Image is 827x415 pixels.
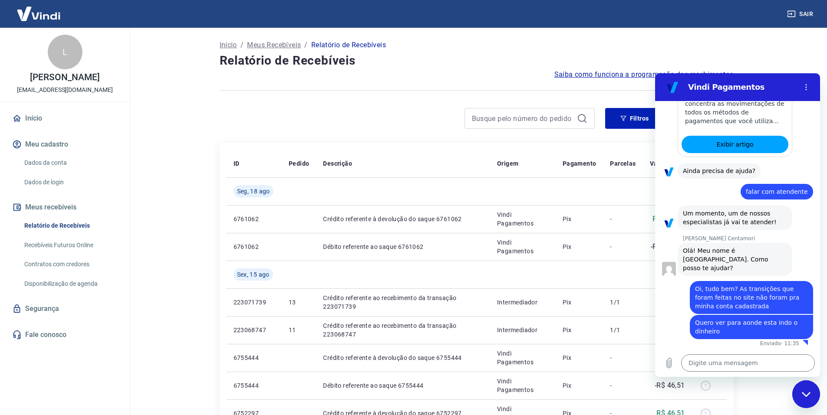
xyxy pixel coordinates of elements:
[323,353,483,362] p: Crédito referente à devolução do saque 6755444
[10,299,119,318] a: Segurança
[237,187,270,196] span: Seg, 18 ago
[472,112,573,125] input: Busque pelo número do pedido
[655,380,685,391] p: -R$ 46,51
[785,6,817,22] button: Sair
[323,242,483,251] p: Débito referente ao saque 6761062
[610,215,636,223] p: -
[610,159,636,168] p: Parcelas
[497,159,518,168] p: Origem
[234,353,275,362] p: 6755444
[48,35,82,69] div: L
[655,73,820,377] iframe: Janela de mensagens
[304,40,307,50] p: /
[17,85,113,95] p: [EMAIL_ADDRESS][DOMAIN_NAME]
[220,40,237,50] a: Início
[497,210,549,228] p: Vindi Pagamentos
[10,0,67,27] img: Vindi
[563,298,596,307] p: Pix
[21,255,119,273] a: Contratos com credores
[234,242,275,251] p: 6761062
[234,326,275,334] p: 223068747
[605,108,664,129] button: Filtros
[563,326,596,334] p: Pix
[21,236,119,254] a: Recebíveis Futuros Online
[289,326,309,334] p: 11
[10,325,119,344] a: Fale conosco
[610,353,636,362] p: -
[554,69,734,80] a: Saiba como funciona a programação dos recebimentos
[563,242,596,251] p: Pix
[237,270,270,279] span: Sex, 15 ago
[289,298,309,307] p: 13
[241,40,244,50] p: /
[323,381,483,390] p: Débito referente ao saque 6755444
[497,326,549,334] p: Intermediador
[497,377,549,394] p: Vindi Pagamentos
[610,326,636,334] p: 1/1
[610,242,636,251] p: -
[234,215,275,223] p: 6761062
[323,294,483,311] p: Crédito referente ao recebimento da transação 223071739
[21,217,119,235] a: Relatório de Recebíveis
[21,154,119,172] a: Dados da conta
[650,159,678,168] p: Valor Líq.
[651,242,685,252] p: -R$ 177,83
[247,40,301,50] a: Meus Recebíveis
[563,353,596,362] p: Pix
[792,380,820,408] iframe: Botão para abrir a janela de mensagens, conversa em andamento
[234,159,240,168] p: ID
[10,198,119,217] button: Meus recebíveis
[563,215,596,223] p: Pix
[323,321,483,339] p: Crédito referente ao recebimento da transação 223068747
[497,349,549,366] p: Vindi Pagamentos
[220,52,734,69] h4: Relatório de Recebíveis
[652,214,685,224] p: R$ 177,83
[563,159,596,168] p: Pagamento
[10,109,119,128] a: Início
[563,381,596,390] p: Pix
[21,173,119,191] a: Dados de login
[234,298,275,307] p: 223071739
[497,238,549,255] p: Vindi Pagamentos
[311,40,386,50] p: Relatório de Recebíveis
[497,298,549,307] p: Intermediador
[10,135,119,154] button: Meu cadastro
[323,159,352,168] p: Descrição
[21,275,119,293] a: Disponibilização de agenda
[30,73,99,82] p: [PERSON_NAME]
[610,381,636,390] p: -
[234,381,275,390] p: 6755444
[610,298,636,307] p: 1/1
[289,159,309,168] p: Pedido
[323,215,483,223] p: Crédito referente à devolução do saque 6761062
